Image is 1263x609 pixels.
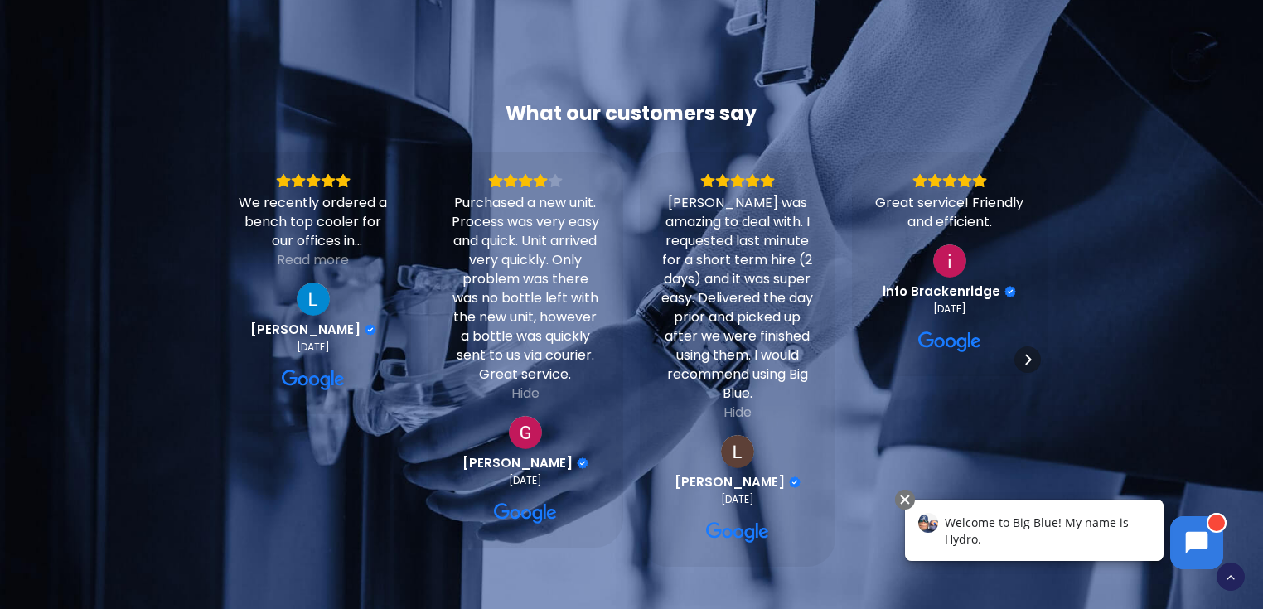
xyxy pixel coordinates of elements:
[511,384,540,403] div: Hide
[282,367,345,394] a: View on Google
[721,493,754,506] div: [DATE]
[31,27,51,46] img: Avatar
[721,435,754,468] a: View on Google
[661,173,815,188] div: Rating: 5.0 out of 5
[933,302,966,316] div: [DATE]
[509,416,542,449] img: Gillian Le Prou
[57,28,241,60] span: Welcome to Big Blue! My name is Hydro.
[297,283,330,316] a: View on Google
[1014,346,1041,373] div: Next
[448,173,602,188] div: Rating: 4.0 out of 5
[448,193,602,384] div: Purchased a new unit. Process was very easy and quick. Unit arrived very quickly. Only problem wa...
[215,100,1048,127] div: What our customers say
[933,244,966,278] a: View on Google
[277,250,349,269] div: Read more
[873,173,1027,188] div: Rating: 5.0 out of 5
[236,193,390,250] div: We recently ordered a bench top cooler for our offices in [GEOGRAPHIC_DATA]. The process was so s...
[297,341,330,354] div: [DATE]
[215,152,1048,567] div: Carousel
[365,324,376,336] div: Verified Customer
[888,486,1240,586] iframe: Chatbot
[1004,286,1016,297] div: Verified Customer
[297,283,330,316] img: Luke Mitchell
[789,476,801,488] div: Verified Customer
[675,475,785,490] span: [PERSON_NAME]
[222,346,249,373] div: Previous
[675,475,801,490] a: Review by Lily Stevenson
[509,416,542,449] a: View on Google
[873,193,1027,231] div: Great service! Friendly and efficient.
[661,193,815,403] div: [PERSON_NAME] was amazing to deal with. I requested last minute for a short term hire (2 days) an...
[250,322,361,337] span: [PERSON_NAME]
[462,456,588,471] a: Review by Gillian Le Prou
[933,244,966,278] img: info Brackenridge
[883,284,1016,299] a: Review by info Brackenridge
[883,284,1000,299] span: info Brackenridge
[706,520,769,546] a: View on Google
[918,329,981,355] a: View on Google
[236,173,390,188] div: Rating: 5.0 out of 5
[494,500,557,527] a: View on Google
[509,474,542,487] div: [DATE]
[577,457,588,469] div: Verified Customer
[462,456,573,471] span: [PERSON_NAME]
[723,403,752,422] div: Hide
[250,322,376,337] a: Review by Luke Mitchell
[721,435,754,468] img: Lily Stevenson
